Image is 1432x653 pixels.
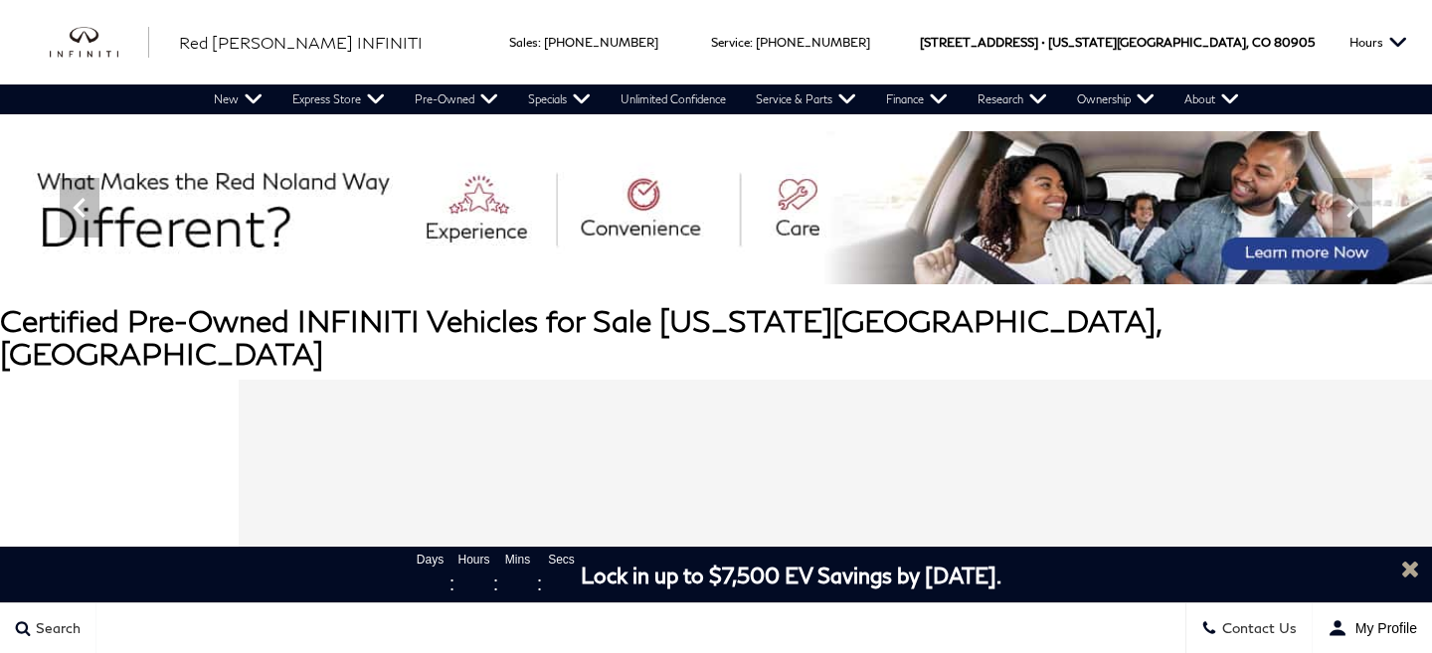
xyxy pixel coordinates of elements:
[1217,620,1297,637] span: Contact Us
[920,35,1315,50] a: [STREET_ADDRESS] • [US_STATE][GEOGRAPHIC_DATA], CO 80905
[513,84,606,114] a: Specials
[963,84,1062,114] a: Research
[1313,603,1432,653] button: user-profile-menu
[400,84,513,114] a: Pre-Owned
[606,84,741,114] a: Unlimited Confidence
[537,569,543,598] span: :
[455,551,493,569] span: Hours
[741,84,871,114] a: Service & Parts
[756,35,870,50] a: [PHONE_NUMBER]
[544,35,658,50] a: [PHONE_NUMBER]
[499,551,537,569] span: Mins
[538,35,541,50] span: :
[509,35,538,50] span: Sales
[199,84,277,114] a: New
[1398,557,1422,580] a: Close
[493,569,499,598] span: :
[1347,620,1417,636] span: My Profile
[871,84,963,114] a: Finance
[581,563,1001,587] span: Lock in up to $7,500 EV Savings by [DATE].
[179,31,423,55] a: Red [PERSON_NAME] INFINITI
[412,551,449,569] span: Days
[277,84,400,114] a: Express Store
[1169,84,1254,114] a: About
[50,27,149,59] img: INFINITI
[711,35,750,50] span: Service
[449,569,455,598] span: :
[199,84,1254,114] nav: Main Navigation
[543,551,581,569] span: Secs
[50,27,149,59] a: infiniti
[31,620,81,637] span: Search
[1062,84,1169,114] a: Ownership
[750,35,753,50] span: :
[179,33,423,52] span: Red [PERSON_NAME] INFINITI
